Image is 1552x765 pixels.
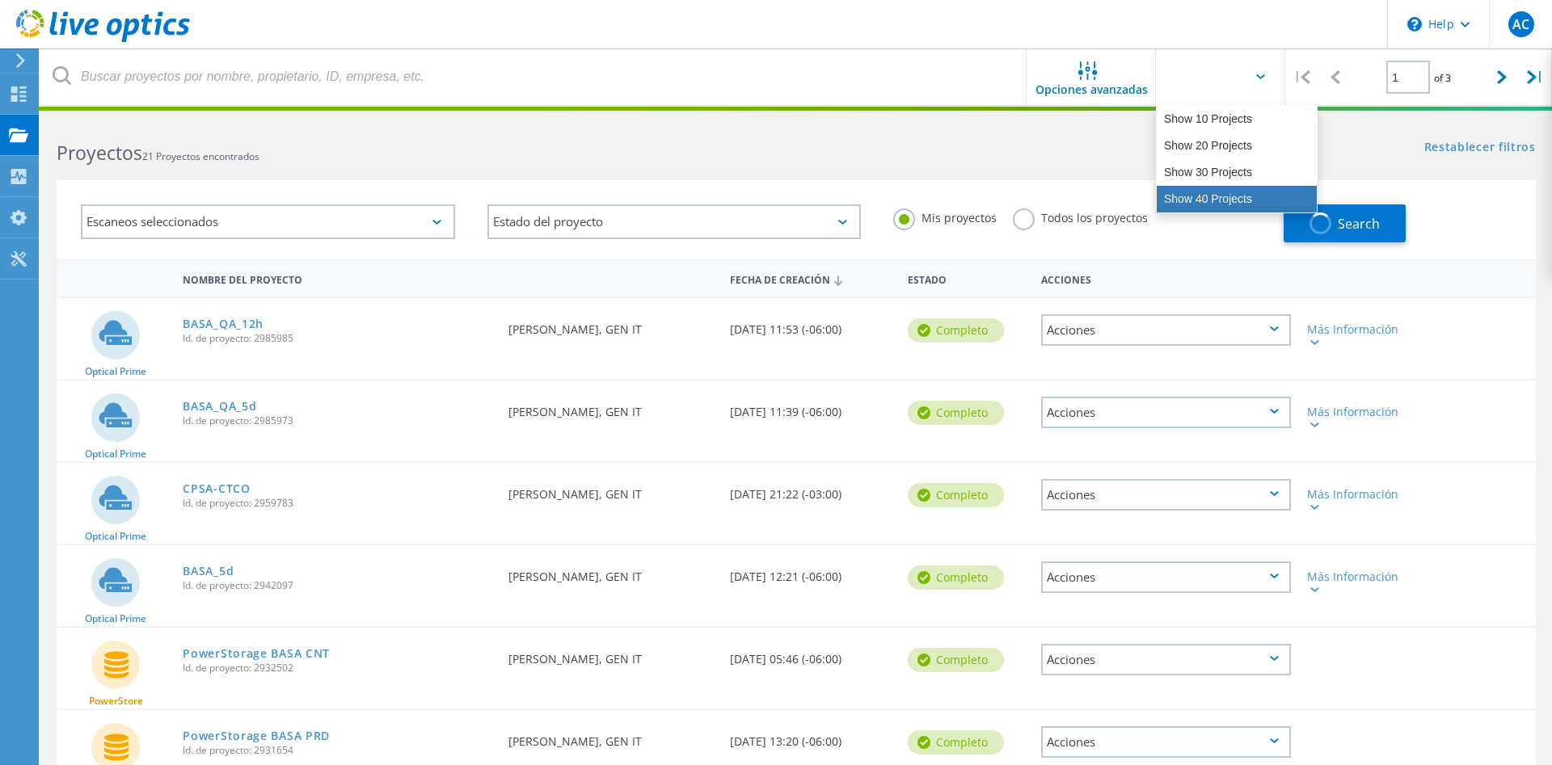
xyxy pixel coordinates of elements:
[1407,17,1422,32] svg: \n
[722,263,900,294] div: Fecha de creación
[183,498,492,508] span: Id. de proyecto: 2959783
[1307,324,1409,347] div: Más Información
[183,416,492,426] span: Id. de proyecto: 2985973
[85,532,146,541] span: Optical Prime
[893,208,997,224] label: Mis proyectos
[183,401,256,412] a: BASA_QA_5d
[183,746,492,755] span: Id. de proyecto: 2931654
[500,298,723,351] div: [PERSON_NAME], GEN IT
[1041,479,1291,511] div: Acciones
[908,318,1004,343] div: completo
[1512,18,1529,31] span: AC
[183,334,492,343] span: Id. de proyecto: 2985985
[1041,314,1291,346] div: Acciones
[183,663,492,673] span: Id. de proyecto: 2932502
[722,710,900,763] div: [DATE] 13:20 (-06:00)
[1035,84,1148,95] span: Opciones avanzadas
[1338,215,1380,233] span: Search
[908,483,1004,507] div: completo
[1307,571,1409,594] div: Más Información
[142,149,259,163] span: 21 Proyectos encontrados
[1041,726,1291,758] div: Acciones
[183,483,250,494] a: CPSA-CTCO
[722,463,900,516] div: [DATE] 21:22 (-03:00)
[1307,489,1409,511] div: Más Información
[183,318,264,330] a: BASA_QA_12h
[85,449,146,459] span: Optical Prime
[722,298,900,351] div: [DATE] 11:53 (-06:00)
[1519,48,1552,106] div: |
[500,545,723,599] div: [PERSON_NAME], GEN IT
[500,710,723,763] div: [PERSON_NAME], GEN IT
[500,628,723,681] div: [PERSON_NAME], GEN IT
[1285,48,1318,106] div: |
[16,34,190,45] a: Live Optics Dashboard
[908,648,1004,672] div: completo
[81,204,455,239] div: Escaneos seleccionados
[722,545,900,599] div: [DATE] 12:21 (-06:00)
[1434,71,1451,85] span: of 3
[722,628,900,681] div: [DATE] 05:46 (-06:00)
[1041,397,1291,428] div: Acciones
[175,263,500,293] div: Nombre del proyecto
[908,401,1004,425] div: completo
[1284,204,1406,242] button: Search
[1424,141,1536,155] a: Restablecer filtros
[183,648,330,659] a: PowerStorage BASA CNT
[487,204,862,239] div: Estado del proyecto
[1033,263,1299,293] div: Acciones
[1041,644,1291,675] div: Acciones
[500,463,723,516] div: [PERSON_NAME], GEN IT
[722,380,900,434] div: [DATE] 11:39 (-06:00)
[1013,208,1148,224] label: Todos los proyectos
[900,263,1033,293] div: Estado
[85,614,146,624] span: Optical Prime
[85,367,146,376] span: Optical Prime
[40,48,1027,105] input: Buscar proyectos por nombre, propietario, ID, empresa, etc.
[908,730,1004,754] div: completo
[183,581,492,591] span: Id. de proyecto: 2942097
[1307,406,1409,429] div: Más Información
[183,565,234,577] a: BASA_5d
[183,730,330,742] a: PowerStorage BASA PRD
[908,565,1004,590] div: completo
[57,140,142,166] b: Proyectos
[500,380,723,434] div: [PERSON_NAME], GEN IT
[1041,561,1291,593] div: Acciones
[89,696,143,706] span: PowerStore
